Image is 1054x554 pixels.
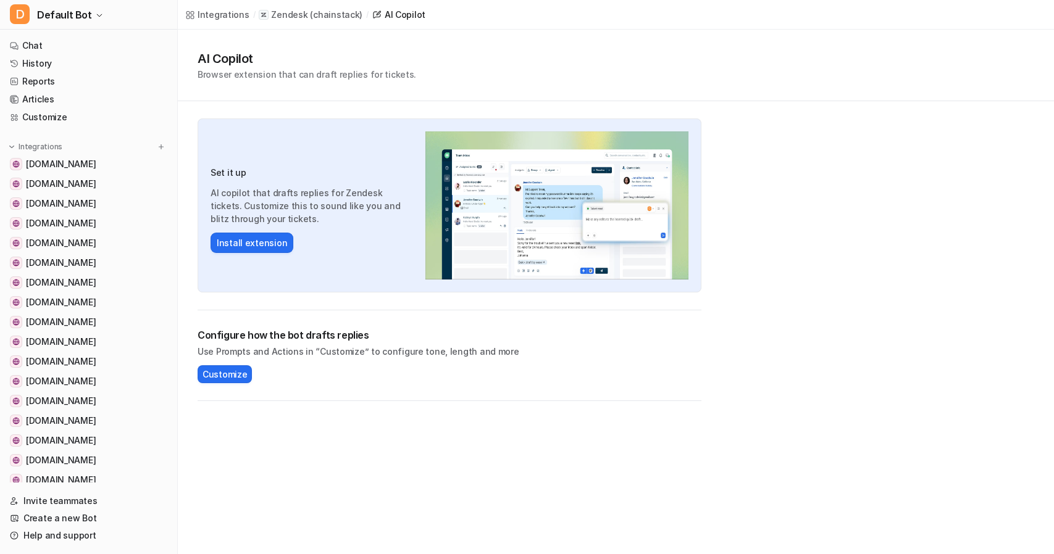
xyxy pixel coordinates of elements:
span: [DOMAIN_NAME] [26,316,96,328]
img: chainstack.com [12,160,20,168]
span: [DOMAIN_NAME] [26,355,96,368]
a: Chat [5,37,172,54]
span: [DOMAIN_NAME] [26,178,96,190]
a: Zendesk(chainstack) [259,9,362,21]
span: [DOMAIN_NAME] [26,415,96,427]
span: [DOMAIN_NAME] [26,474,96,486]
a: Articles [5,91,172,108]
h2: Configure how the bot drafts replies [198,328,701,342]
a: docs.polygon.technology[DOMAIN_NAME] [5,353,172,370]
span: D [10,4,30,24]
span: Customize [203,368,247,381]
button: Integrations [5,141,66,153]
a: Help and support [5,527,172,544]
h3: Set it up [211,166,413,179]
span: / [253,9,256,20]
a: chainstack.com[DOMAIN_NAME] [5,155,172,173]
img: nimbus.guide [12,457,20,464]
a: geth.ethereum.org[DOMAIN_NAME] [5,333,172,350]
img: Zendesk AI Copilot [425,131,688,279]
span: [DOMAIN_NAME] [26,395,96,407]
span: / [366,9,369,20]
a: docs.ton.org[DOMAIN_NAME] [5,254,172,271]
a: docs.chainstack.com[DOMAIN_NAME] [5,175,172,192]
span: [DOMAIN_NAME] [26,197,96,210]
a: docs.sui.io[DOMAIN_NAME] [5,392,172,410]
h1: AI Copilot [198,49,416,68]
img: developer.bitcoin.org [12,476,20,484]
span: [DOMAIN_NAME] [26,158,96,170]
img: docs.polygon.technology [12,358,20,365]
button: Customize [198,365,252,383]
span: [DOMAIN_NAME] [26,336,96,348]
p: Integrations [19,142,62,152]
p: ( chainstack ) [310,9,362,21]
a: hyperliquid.gitbook.io[DOMAIN_NAME] [5,234,172,252]
span: [DOMAIN_NAME] [26,276,96,289]
img: solana.com [12,200,20,207]
a: Customize [5,109,172,126]
img: hyperliquid.gitbook.io [12,239,20,247]
p: AI copilot that drafts replies for Zendesk tickets. Customize this to sound like you and blitz th... [211,186,413,225]
span: [DOMAIN_NAME] [26,296,96,308]
a: AI Copilot [372,8,425,21]
span: [DOMAIN_NAME] [26,434,96,447]
p: Zendesk [271,9,307,21]
span: [DOMAIN_NAME] [26,257,96,269]
a: docs.arbitrum.io[DOMAIN_NAME] [5,373,172,390]
a: developers.tron.network[DOMAIN_NAME] [5,313,172,331]
img: aptos.dev [12,437,20,444]
span: Default Bot [37,6,92,23]
p: Browser extension that can draft replies for tickets. [198,68,416,81]
a: Create a new Bot [5,510,172,527]
img: docs.chainstack.com [12,180,20,188]
img: menu_add.svg [157,143,165,151]
img: geth.ethereum.org [12,338,20,345]
a: docs.erigon.tech[DOMAIN_NAME] [5,274,172,291]
a: Reports [5,73,172,90]
img: reth.rs [12,299,20,306]
a: docs.optimism.io[DOMAIN_NAME] [5,412,172,429]
a: solana.com[DOMAIN_NAME] [5,195,172,212]
img: developers.tron.network [12,318,20,326]
p: Use Prompts and Actions in “Customize” to configure tone, length and more [198,345,701,358]
a: aptos.dev[DOMAIN_NAME] [5,432,172,449]
a: developer.bitcoin.org[DOMAIN_NAME] [5,471,172,489]
img: ethereum.org [12,220,20,227]
a: History [5,55,172,72]
a: Invite teammates [5,492,172,510]
div: AI Copilot [385,8,425,21]
a: nimbus.guide[DOMAIN_NAME] [5,452,172,469]
span: [DOMAIN_NAME] [26,454,96,466]
span: [DOMAIN_NAME] [26,375,96,387]
img: docs.optimism.io [12,417,20,424]
img: expand menu [7,143,16,151]
a: Integrations [185,8,249,21]
span: [DOMAIN_NAME] [26,237,96,249]
span: [DOMAIN_NAME] [26,217,96,229]
div: Integrations [198,8,249,21]
img: docs.ton.org [12,259,20,267]
button: Install extension [211,233,293,253]
img: docs.arbitrum.io [12,378,20,385]
img: docs.erigon.tech [12,279,20,286]
a: ethereum.org[DOMAIN_NAME] [5,215,172,232]
img: docs.sui.io [12,397,20,405]
a: reth.rs[DOMAIN_NAME] [5,294,172,311]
